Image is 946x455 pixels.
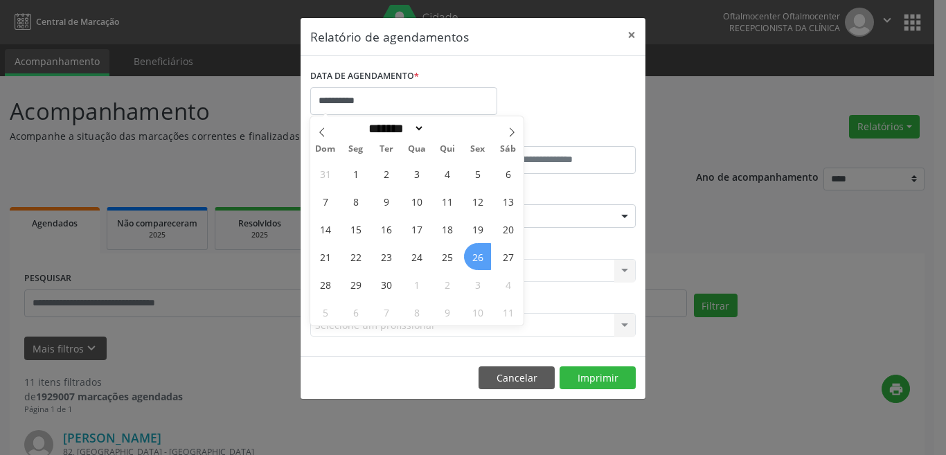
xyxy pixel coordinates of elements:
span: Outubro 9, 2025 [434,298,461,325]
button: Imprimir [560,366,636,390]
span: Setembro 29, 2025 [342,271,369,298]
span: Outubro 4, 2025 [494,271,521,298]
span: Outubro 7, 2025 [373,298,400,325]
button: Close [618,18,645,52]
button: Cancelar [479,366,555,390]
span: Setembro 12, 2025 [464,188,491,215]
span: Setembro 16, 2025 [373,215,400,242]
span: Setembro 2, 2025 [373,160,400,187]
span: Setembro 8, 2025 [342,188,369,215]
span: Setembro 28, 2025 [312,271,339,298]
span: Setembro 21, 2025 [312,243,339,270]
span: Outubro 6, 2025 [342,298,369,325]
span: Setembro 6, 2025 [494,160,521,187]
span: Setembro 30, 2025 [373,271,400,298]
label: DATA DE AGENDAMENTO [310,66,419,87]
span: Setembro 5, 2025 [464,160,491,187]
span: Setembro 25, 2025 [434,243,461,270]
span: Setembro 24, 2025 [403,243,430,270]
span: Agosto 31, 2025 [312,160,339,187]
span: Setembro 3, 2025 [403,160,430,187]
span: Sáb [493,145,524,154]
span: Setembro 14, 2025 [312,215,339,242]
span: Setembro 26, 2025 [464,243,491,270]
span: Ter [371,145,402,154]
select: Month [364,121,425,136]
span: Setembro 1, 2025 [342,160,369,187]
span: Setembro 27, 2025 [494,243,521,270]
span: Dom [310,145,341,154]
span: Outubro 8, 2025 [403,298,430,325]
span: Setembro 7, 2025 [312,188,339,215]
span: Outubro 2, 2025 [434,271,461,298]
span: Setembro 9, 2025 [373,188,400,215]
span: Setembro 10, 2025 [403,188,430,215]
span: Setembro 20, 2025 [494,215,521,242]
span: Setembro 11, 2025 [434,188,461,215]
span: Outubro 11, 2025 [494,298,521,325]
span: Qui [432,145,463,154]
span: Outubro 10, 2025 [464,298,491,325]
label: ATÉ [476,125,636,146]
span: Setembro 18, 2025 [434,215,461,242]
span: Seg [341,145,371,154]
span: Setembro 19, 2025 [464,215,491,242]
span: Outubro 3, 2025 [464,271,491,298]
span: Outubro 5, 2025 [312,298,339,325]
span: Setembro 15, 2025 [342,215,369,242]
span: Setembro 23, 2025 [373,243,400,270]
span: Setembro 17, 2025 [403,215,430,242]
span: Outubro 1, 2025 [403,271,430,298]
span: Qua [402,145,432,154]
input: Year [425,121,470,136]
span: Setembro 13, 2025 [494,188,521,215]
span: Sex [463,145,493,154]
span: Setembro 22, 2025 [342,243,369,270]
span: Setembro 4, 2025 [434,160,461,187]
h5: Relatório de agendamentos [310,28,469,46]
